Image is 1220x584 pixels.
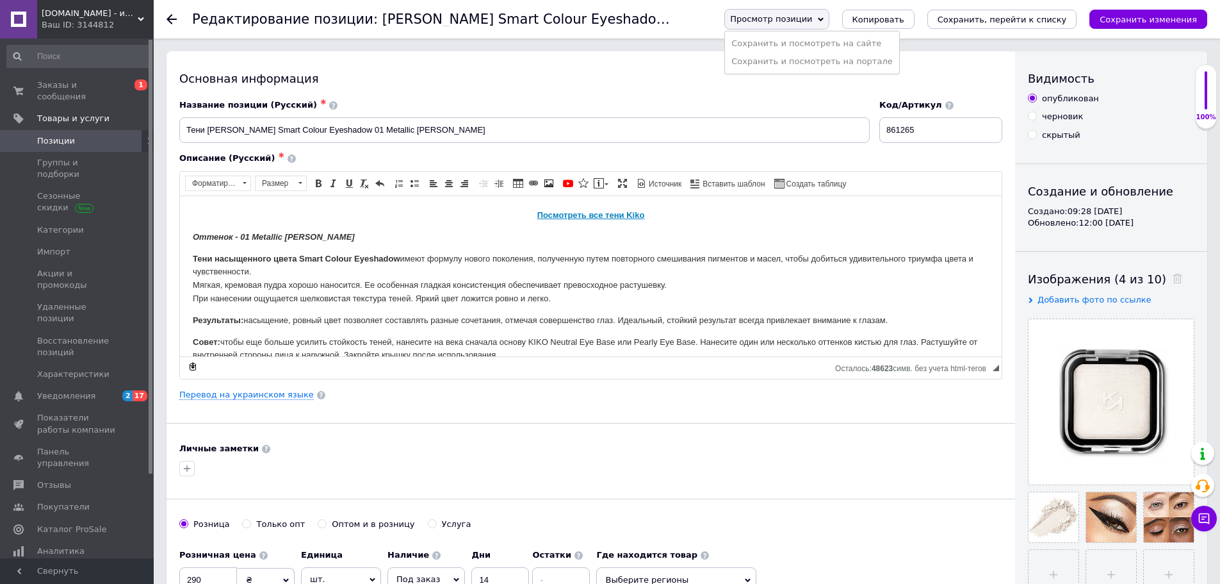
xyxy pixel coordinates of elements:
span: Заказы и сообщения [37,79,118,103]
div: опубликован [1042,93,1099,104]
span: Название позиции (Русский) [179,100,317,110]
div: Создано: 09:28 [DATE] [1028,206,1194,217]
div: Только опт [256,519,305,530]
a: Изображение [542,176,556,190]
button: Сохранить, перейти к списку [927,10,1077,29]
a: Вставить/Редактировать ссылку (Ctrl+L) [526,176,541,190]
span: Позиции [37,135,75,147]
span: Flawless.com.ua - интернет-магазин профессиональной косметики [42,8,138,19]
a: Уменьшить отступ [476,176,491,190]
span: Размер [256,176,294,190]
span: Отзывы [37,480,71,491]
strong: Результаты: [13,119,63,129]
span: 48623 [872,364,893,373]
div: скрытый [1042,129,1080,141]
button: Копировать [842,10,915,29]
span: Характеристики [37,369,110,380]
span: Покупатели [37,501,90,513]
a: Вставить шаблон [688,176,767,190]
div: Услуга [442,519,471,530]
b: Единица [301,550,343,560]
em: Оттенок - 01 Metallic [PERSON_NAME] [13,36,175,46]
span: Категории [37,224,84,236]
span: Форматирование [186,176,238,190]
a: Сделать резервную копию сейчас [186,360,200,374]
span: Описание (Русский) [179,153,275,163]
span: 17 [133,390,147,401]
span: 1 [134,79,147,90]
span: Удаленные позиции [37,301,118,324]
a: Убрать форматирование [357,176,371,190]
b: Наличие [387,550,429,560]
a: Размер [255,176,307,191]
input: Поиск [6,45,151,68]
span: ✱ [320,98,326,106]
span: Уведомления [37,390,95,402]
span: Копировать [852,15,904,24]
span: Вставить шаблон [701,179,765,190]
span: Восстановление позиций [37,335,118,358]
a: Создать таблицу [772,176,849,190]
span: Панель управления [37,446,118,469]
a: Посмотреть все тени Kiko [357,14,465,24]
span: Группы и подборки [37,157,118,180]
span: Акции и промокоды [37,268,118,291]
span: Сезонные скидки [37,190,118,213]
a: Вставить иконку [576,176,590,190]
a: По центру [442,176,456,190]
button: Сохранить изменения [1089,10,1207,29]
p: чтобы еще больше усилить стойкость теней, нанесите на века сначала основу KIKO Neutral Eye Base и... [13,140,809,167]
div: Видимость [1028,71,1194,87]
div: 100% Качество заполнения [1195,64,1217,129]
i: Сохранить изменения [1100,15,1197,24]
a: Вставить сообщение [592,176,610,190]
div: черновик [1042,111,1083,122]
div: Оптом и в розницу [332,519,414,530]
span: Создать таблицу [785,179,847,190]
a: Вставить / удалить маркированный список [407,176,421,190]
div: Подсчет символов [835,361,993,373]
span: Товары и услуги [37,113,110,124]
p: имеют формулу нового поколения, полученную путем повторного смешивания пигментов и масел, чтобы д... [13,56,809,110]
span: Код/Артикул [879,100,942,110]
span: Под заказ [396,574,440,584]
span: Показатели работы компании [37,412,118,435]
a: Подчеркнутый (Ctrl+U) [342,176,356,190]
span: Каталог ProSale [37,524,106,535]
a: Форматирование [185,176,251,191]
a: Добавить видео с YouTube [561,176,575,190]
span: Добавить фото по ссылке [1037,295,1151,305]
span: Перетащите для изменения размера [993,365,999,371]
div: Вернуться назад [167,14,177,24]
strong: Тени насыщенного цвета Smart Colour Eyeshadow [13,58,220,67]
strong: Совет: [13,141,40,151]
label: Дни [471,549,526,561]
a: Источник [635,176,683,190]
input: Например, H&M женское платье зеленое 38 размер вечернее макси с блестками [179,117,870,143]
a: Развернуть [615,176,630,190]
b: Где находится товар [596,550,697,560]
div: Обновлено: 12:00 [DATE] [1028,217,1194,229]
div: Создание и обновление [1028,183,1194,199]
i: Сохранить, перейти к списку [938,15,1067,24]
p: насыщение, ровный цвет позволяет составлять разные сочетания, отмечая совершенство глаз. Идеальны... [13,118,809,131]
a: Таблица [511,176,525,190]
div: Ваш ID: 3144812 [42,19,154,31]
span: Импорт [37,246,70,258]
b: Розничная цена [179,550,256,560]
iframe: Визуальный текстовый редактор, A8DF2494-21EF-4F50-92B1-DB91E7D36619 [180,196,1002,356]
span: Источник [647,179,681,190]
span: Аналитика [37,546,85,557]
a: Курсив (Ctrl+I) [327,176,341,190]
b: Остатки [532,550,571,560]
a: Полужирный (Ctrl+B) [311,176,325,190]
b: Личные заметки [179,444,259,453]
div: 100% [1196,113,1216,122]
span: ✱ [278,151,284,160]
h1: Редактирование позиции: Тени Kiko Milano Smart Colour Eyeshadow 01 Metallic Rosy White [192,12,861,27]
span: Просмотр позиции [730,14,812,24]
a: Перевод на украинском языке [179,390,314,400]
div: Розница [193,519,229,530]
a: Вставить / удалить нумерованный список [392,176,406,190]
